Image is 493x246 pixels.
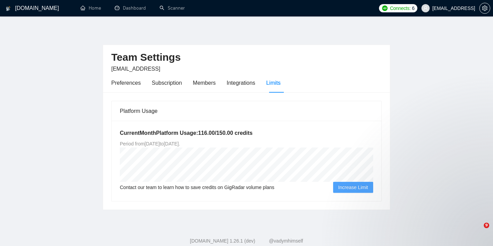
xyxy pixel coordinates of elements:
span: Contact our team to learn how to save credits on GigRadar volume plans [120,184,274,191]
div: Integrations [227,79,255,87]
h5: Current Month Platform Usage: 116.00 / 150.00 credits [120,129,373,137]
a: dashboardDashboard [115,5,146,11]
span: Period from [DATE] to [DATE] . [120,141,180,147]
a: [DOMAIN_NAME] 1.26.1 (dev) [190,238,255,244]
a: homeHome [80,5,101,11]
span: 6 [412,4,415,12]
img: upwork-logo.png [382,5,388,11]
span: setting [480,5,490,11]
div: Preferences [111,79,141,87]
div: Limits [266,79,281,87]
div: Subscription [152,79,182,87]
button: setting [479,3,490,14]
span: 9 [484,223,489,228]
div: Members [193,79,216,87]
a: setting [479,5,490,11]
div: Platform Usage [120,101,373,121]
h2: Team Settings [111,50,382,65]
span: user [423,6,428,11]
button: Increase Limit [333,182,373,193]
iframe: Intercom live chat [470,223,486,239]
span: Increase Limit [338,184,368,191]
img: logo [6,3,11,14]
span: Connects: [390,4,410,12]
a: @vadymhimself [269,238,303,244]
span: [EMAIL_ADDRESS] [111,66,160,72]
a: searchScanner [160,5,185,11]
